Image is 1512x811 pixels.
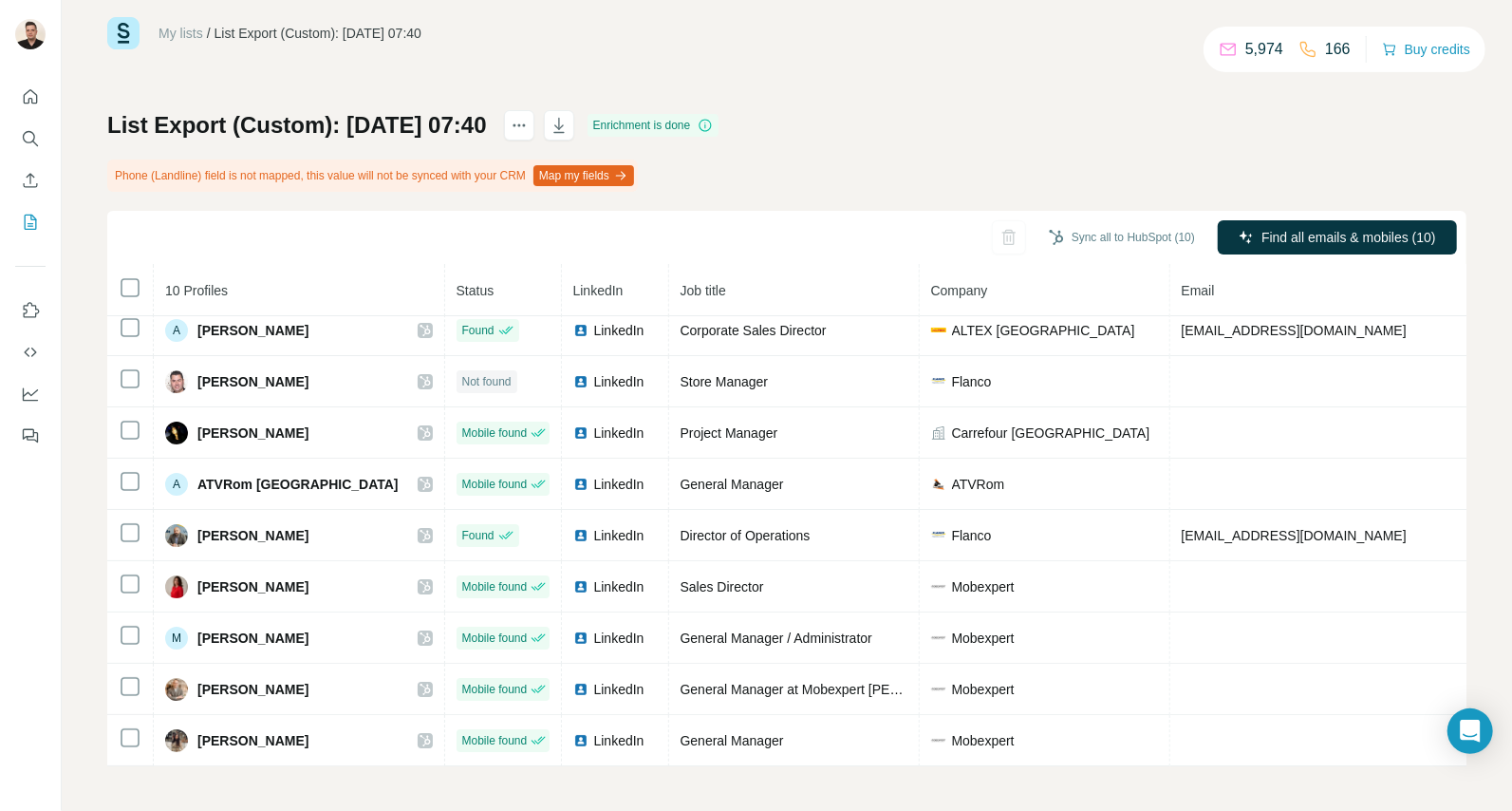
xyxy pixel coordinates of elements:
[197,577,308,596] span: [PERSON_NAME]
[573,579,588,594] img: LinkedIn logo
[15,19,46,49] img: Avatar
[462,527,495,544] span: Found
[165,524,188,547] img: Avatar
[457,283,495,298] span: Status
[952,680,1015,699] span: Mobexpert
[931,528,946,543] img: company-logo
[952,475,1005,494] span: ATVRom
[573,323,588,338] img: LinkedIn logo
[165,473,188,496] div: A
[573,528,588,543] img: LinkedIn logo
[1447,708,1493,754] div: Open Intercom Messenger
[594,680,644,699] span: LinkedIn
[15,205,46,239] button: My lists
[952,372,992,391] span: Flanco
[931,328,946,333] img: company-logo
[931,733,946,748] img: company-logo
[594,731,644,750] span: LinkedIn
[207,24,211,43] li: /
[931,374,946,389] img: company-logo
[594,424,644,443] span: LinkedIn
[15,335,46,369] button: Use Surfe API
[594,372,644,391] span: LinkedIn
[215,24,421,43] div: List Export (Custom): [DATE] 07:40
[1182,528,1407,543] span: [EMAIL_ADDRESS][DOMAIN_NAME]
[165,422,188,444] img: Avatar
[197,629,308,648] span: [PERSON_NAME]
[681,323,827,338] span: Corporate Sales Director
[594,629,644,648] span: LinkedIn
[588,114,719,137] div: Enrichment is done
[1182,323,1407,338] span: [EMAIL_ADDRESS][DOMAIN_NAME]
[197,475,399,494] span: ATVRom [GEOGRAPHIC_DATA]
[952,629,1015,648] span: Mobexpert
[594,475,644,494] span: LinkedIn
[681,579,764,594] span: Sales Director
[107,17,140,49] img: Surfe Logo
[197,526,308,545] span: [PERSON_NAME]
[165,678,188,701] img: Avatar
[931,682,946,697] img: company-logo
[681,528,811,543] span: Director of Operations
[952,577,1015,596] span: Mobexpert
[15,377,46,411] button: Dashboard
[462,424,528,442] span: Mobile found
[1261,228,1436,247] span: Find all emails & mobiles (10)
[165,370,188,393] img: Avatar
[681,283,726,298] span: Job title
[931,477,946,492] img: company-logo
[159,26,203,41] a: My lists
[1382,36,1470,63] button: Buy credits
[15,163,46,198] button: Enrich CSV
[594,321,644,340] span: LinkedIn
[462,732,528,749] span: Mobile found
[931,631,946,646] img: company-logo
[165,283,228,298] span: 10 Profiles
[931,283,988,298] span: Company
[197,424,308,443] span: [PERSON_NAME]
[681,733,784,748] span: General Manager
[681,682,979,697] span: General Manager at Mobexpert [PERSON_NAME]
[1182,283,1215,298] span: Email
[573,374,588,389] img: LinkedIn logo
[165,627,188,650] div: M
[165,575,188,598] img: Avatar
[462,476,528,493] span: Mobile found
[681,631,872,646] span: General Manager / Administrator
[573,477,588,492] img: LinkedIn logo
[504,110,534,141] button: actions
[197,321,308,340] span: [PERSON_NAME]
[573,425,588,441] img: LinkedIn logo
[952,731,1015,750] span: Mobexpert
[533,165,634,186] button: Map my fields
[462,578,528,595] span: Mobile found
[931,579,946,594] img: company-logo
[197,680,308,699] span: [PERSON_NAME]
[15,80,46,114] button: Quick start
[681,425,778,441] span: Project Manager
[165,729,188,752] img: Avatar
[681,477,784,492] span: General Manager
[165,319,188,342] div: A
[952,321,1135,340] span: ALTEX [GEOGRAPHIC_DATA]
[1245,38,1283,61] p: 5,974
[594,526,644,545] span: LinkedIn
[462,630,528,647] span: Mobile found
[15,122,46,156] button: Search
[573,733,588,748] img: LinkedIn logo
[594,577,644,596] span: LinkedIn
[197,731,308,750] span: [PERSON_NAME]
[573,283,624,298] span: LinkedIn
[573,682,588,697] img: LinkedIn logo
[462,681,528,698] span: Mobile found
[1325,38,1351,61] p: 166
[462,373,512,390] span: Not found
[573,631,588,646] img: LinkedIn logo
[15,419,46,453] button: Feedback
[197,372,308,391] span: [PERSON_NAME]
[107,110,487,141] h1: List Export (Custom): [DATE] 07:40
[462,322,495,339] span: Found
[107,160,638,192] div: Phone (Landline) field is not mapped, this value will not be synced with your CRM
[15,293,46,328] button: Use Surfe on LinkedIn
[952,526,992,545] span: Flanco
